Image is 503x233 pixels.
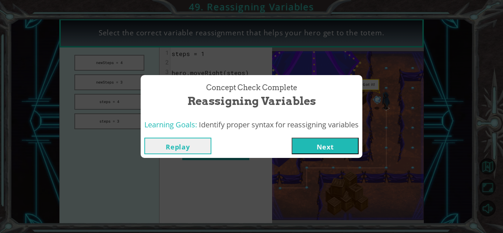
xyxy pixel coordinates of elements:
[187,93,316,109] span: Reassigning Variables
[144,138,211,154] button: Replay
[199,120,359,130] span: Identify proper syntax for reassigning variables
[206,82,297,93] span: Concept Check Complete
[292,138,359,154] button: Next
[144,120,197,130] span: Learning Goals:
